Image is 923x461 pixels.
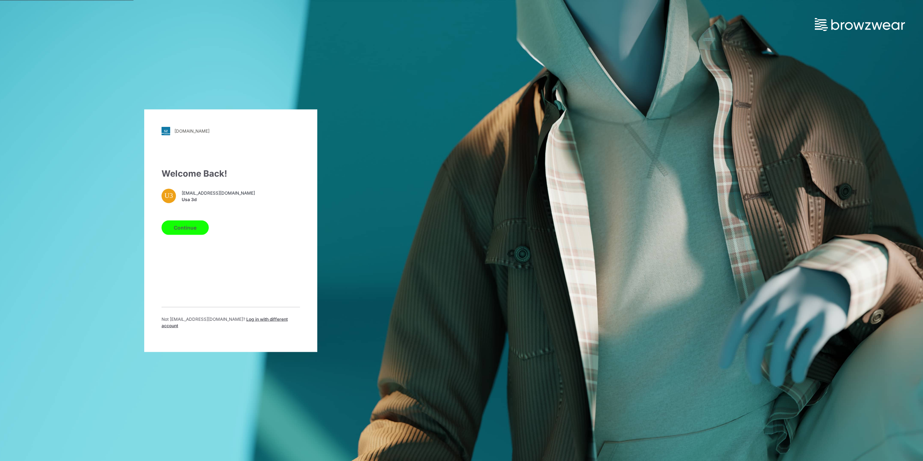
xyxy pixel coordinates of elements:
[162,220,209,235] button: Continue
[162,127,300,135] a: [DOMAIN_NAME]
[162,316,300,329] p: Not [EMAIL_ADDRESS][DOMAIN_NAME] ?
[162,127,170,135] img: svg+xml;base64,PHN2ZyB3aWR0aD0iMjgiIGhlaWdodD0iMjgiIHZpZXdCb3g9IjAgMCAyOCAyOCIgZmlsbD0ibm9uZSIgeG...
[162,167,300,180] div: Welcome Back!
[182,190,255,196] span: [EMAIL_ADDRESS][DOMAIN_NAME]
[182,196,255,203] span: Usa 3d
[815,18,905,31] img: browzwear-logo.73288ffb.svg
[175,128,209,134] div: [DOMAIN_NAME]
[162,189,176,203] div: U3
